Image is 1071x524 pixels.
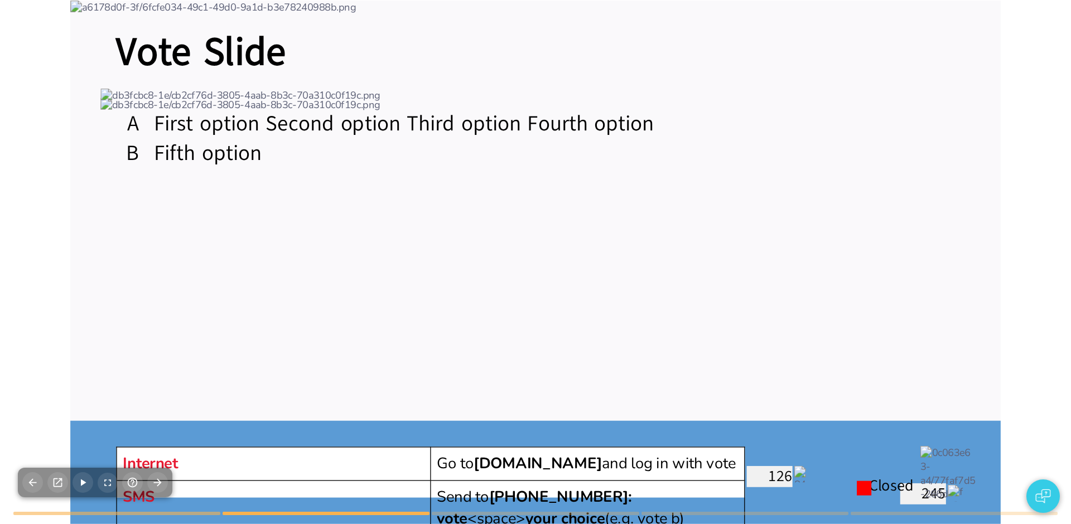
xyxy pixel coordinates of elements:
[437,453,474,473] span: Go to
[98,473,118,493] button: Toggle Fullscreen (F)
[154,138,262,167] span: Fifth option
[869,476,913,496] span: Closed
[123,453,178,473] span: Internet
[122,472,143,493] button: Help (?)
[602,453,736,473] span: and log in with vote
[474,453,601,473] span: [DOMAIN_NAME]
[47,472,68,493] button: Presenter View
[922,483,945,503] span: 245
[437,487,489,507] span: Send to
[123,487,155,507] span: SMS
[154,108,654,137] span: First option Second option Third option Fourth option
[768,466,792,486] span: 126
[116,26,286,78] span: Vote Slide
